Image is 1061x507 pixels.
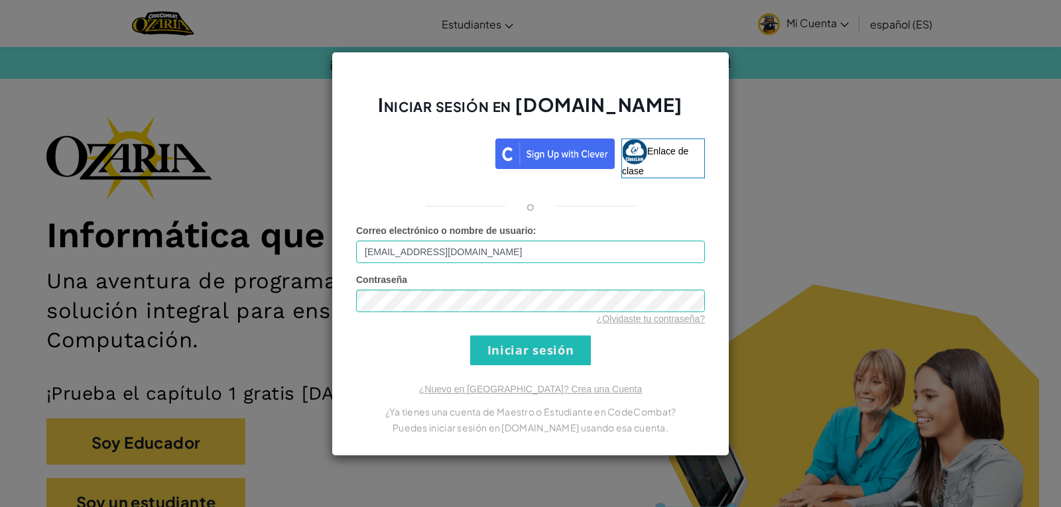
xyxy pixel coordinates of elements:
[622,139,647,164] img: classlink-logo-small.png
[419,384,642,394] a: ¿Nuevo en [GEOGRAPHIC_DATA]? Crea una Cuenta
[356,225,533,236] font: Correo electrónico o nombre de usuario
[597,313,705,324] a: ¿Olvidaste tu contraseña?
[622,145,688,176] font: Enlace de clase
[378,93,682,116] font: Iniciar sesión en [DOMAIN_NAME]
[470,335,591,365] input: Iniciar sesión
[385,406,676,418] font: ¿Ya tienes una cuenta de Maestro o Estudiante en CodeCombat?
[495,139,615,169] img: clever_sso_button@2x.png
[527,198,534,213] font: o
[393,422,668,433] font: Puedes iniciar sesión en [DOMAIN_NAME] usando esa cuenta.
[349,137,495,166] iframe: Botón de acceso con Google
[533,225,536,236] font: :
[356,274,407,285] font: Contraseña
